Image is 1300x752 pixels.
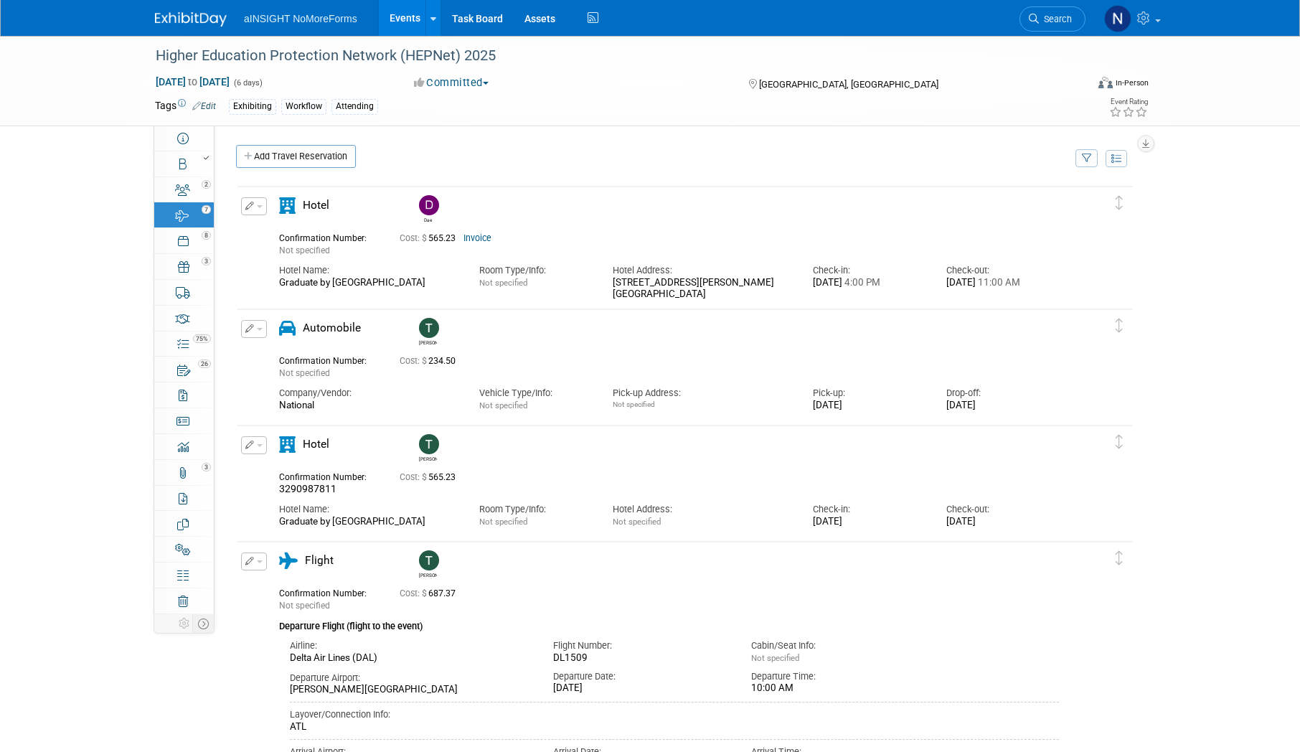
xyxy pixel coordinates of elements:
span: 687.37 [400,588,461,598]
div: [DATE] [946,400,1058,412]
div: Teresa Papanicolaou [415,550,441,578]
div: Drop-off: [946,387,1058,400]
i: Click and drag to move item [1116,551,1123,565]
div: [DATE] [813,516,925,528]
div: Attending [331,99,378,114]
div: Hotel Address: [613,503,791,516]
span: 75% [193,334,211,343]
img: Nichole Brown [1104,5,1131,32]
span: Not specified [751,653,799,663]
img: Teresa Papanicolaou [419,550,439,570]
div: Graduate by [GEOGRAPHIC_DATA] [279,277,458,289]
div: [DATE] [946,516,1058,528]
a: 3 [154,460,214,485]
span: [GEOGRAPHIC_DATA], [GEOGRAPHIC_DATA] [759,79,938,90]
img: ExhibitDay [155,12,227,27]
span: Cost: $ [400,472,428,482]
span: Not specified [479,400,527,410]
span: 234.50 [400,356,461,366]
a: 2 [154,177,214,202]
i: Hotel [279,436,296,453]
div: 10:00 AM [751,682,927,695]
div: Airline: [290,639,532,652]
span: Cost: $ [400,233,428,243]
span: (6 days) [232,78,263,88]
span: Hotel [303,199,329,212]
div: Graduate by [GEOGRAPHIC_DATA] [279,516,458,528]
a: Invoice [463,233,491,243]
div: Departure Time: [751,670,927,683]
div: Departure Flight (flight to the event) [279,612,1059,634]
a: Edit [192,101,216,111]
div: [DATE] [813,400,925,412]
div: Check-in: [813,264,925,277]
span: Hotel [303,438,329,451]
div: Pick-up: [813,387,925,400]
span: Cost: $ [400,588,428,598]
div: Room Type/Info: [479,503,591,516]
div: Confirmation Number: [279,229,378,244]
span: 7 [202,205,211,214]
span: to [186,76,199,88]
div: Departure Airport: [290,672,532,685]
a: Add Travel Reservation [236,145,356,168]
a: 8 [154,228,214,253]
span: 3 [202,257,211,265]
div: Room Type/Info: [479,264,591,277]
div: [DATE] [553,682,729,695]
span: Search [1039,14,1072,24]
span: 565.23 [400,472,461,482]
div: In-Person [1115,77,1149,88]
span: 26 [198,359,211,368]
button: Committed [409,75,494,90]
span: 11:00 AM [976,277,1020,288]
div: Higher Education Protection Network (HEPNet) 2025 [151,43,1064,69]
div: Check-in: [813,503,925,516]
i: Automobile [279,320,296,337]
div: Workflow [281,99,326,114]
div: Hotel Name: [279,503,458,516]
div: Teresa Papanicolaou [419,338,437,346]
div: ATL [290,721,1059,733]
span: 4:00 PM [842,277,880,288]
div: Departure Date: [553,670,729,683]
div: Confirmation Number: [279,468,378,483]
span: 2 [202,180,211,189]
i: Hotel [279,197,296,214]
div: Pick-up Address: [613,387,791,400]
i: Click and drag to move item [1116,435,1123,449]
span: 8 [202,231,211,240]
a: 7 [154,202,214,227]
i: Booth reservation complete [204,155,209,161]
span: Not specified [279,368,330,378]
div: [PERSON_NAME][GEOGRAPHIC_DATA] [290,684,532,696]
div: Teresa Papanicolaou [419,454,437,462]
div: DL1509 [553,652,729,664]
div: Company/Vendor: [279,387,458,400]
div: Hotel Name: [279,264,458,277]
div: Cabin/Seat Info: [751,639,927,652]
div: Dae Kim [419,215,437,223]
div: Hotel Address: [613,264,791,277]
a: 3 [154,254,214,279]
span: aINSIGHT NoMoreForms [244,13,357,24]
span: Not specified [479,278,527,288]
td: Toggle Event Tabs [193,614,215,633]
img: Dae Kim [419,195,439,215]
div: Dae Kim [415,195,441,223]
div: [STREET_ADDRESS][PERSON_NAME] [GEOGRAPHIC_DATA] [613,277,791,301]
div: Check-out: [946,264,1058,277]
span: Not specified [279,601,330,611]
td: Tags [155,98,216,115]
div: Event Format [1001,75,1149,96]
div: National [279,400,458,412]
div: Event Rating [1109,98,1148,105]
div: Confirmation Number: [279,352,378,367]
div: Check-out: [946,503,1058,516]
div: Flight Number: [553,639,729,652]
div: Layover/Connection Info: [290,708,1059,721]
span: Cost: $ [400,356,428,366]
div: Confirmation Number: [279,584,378,599]
a: 26 [154,357,214,382]
span: Not specified [613,400,655,408]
